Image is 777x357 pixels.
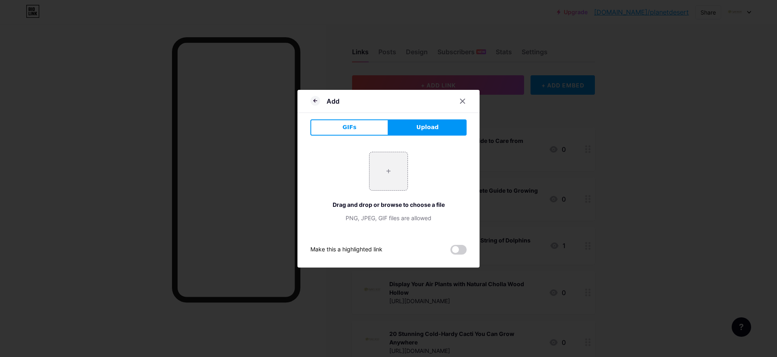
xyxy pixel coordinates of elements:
[310,200,467,209] div: Drag and drop or browse to choose a file
[310,214,467,222] div: PNG, JPEG, GIF files are allowed
[310,245,382,255] div: Make this a highlighted link
[388,119,467,136] button: Upload
[310,119,388,136] button: GIFs
[342,123,357,132] span: GIFs
[416,123,439,132] span: Upload
[327,96,340,106] div: Add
